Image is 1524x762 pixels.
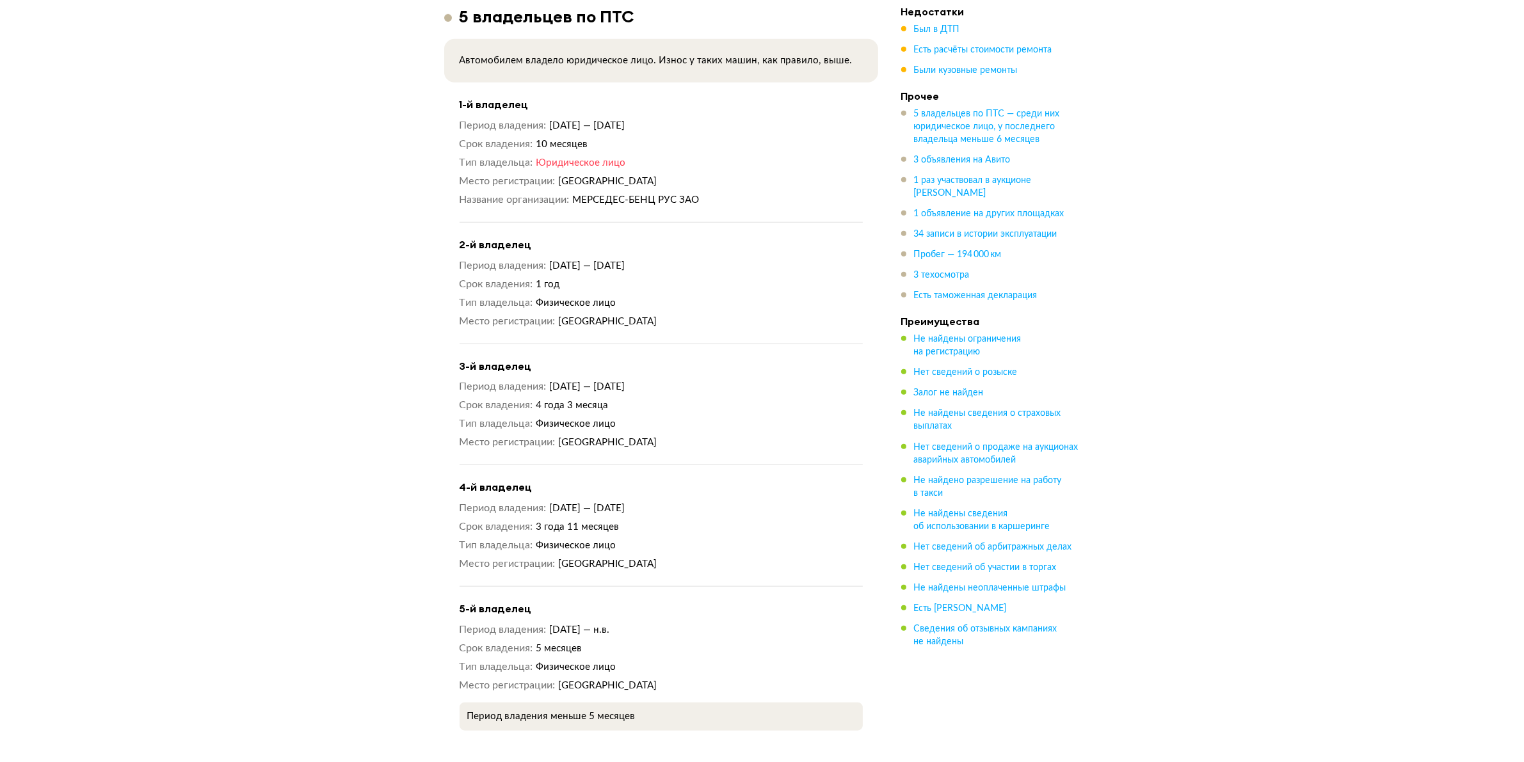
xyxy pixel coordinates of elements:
[536,541,616,550] span: Физическое лицо
[460,98,863,111] h4: 1-й владелец
[460,156,533,170] dt: Тип владельца
[914,583,1066,592] span: Не найдены неоплаченные штрафы
[914,562,1057,571] span: Нет сведений об участии в торгах
[914,109,1060,144] span: 5 владельцев по ПТС — среди них юридическое лицо, у последнего владельца меньше 6 месяцев
[914,624,1057,646] span: Сведения об отзывных кампаниях не найдены
[914,291,1038,300] span: Есть таможенная декларация
[460,175,556,188] dt: Место регистрации
[549,504,625,513] span: [DATE] — [DATE]
[558,559,657,569] span: [GEOGRAPHIC_DATA]
[549,382,625,392] span: [DATE] — [DATE]
[914,409,1061,431] span: Не найдены сведения о страховых выплатах
[536,139,588,149] span: 10 месяцев
[536,280,559,289] span: 1 год
[460,623,547,637] dt: Период владения
[558,681,657,690] span: [GEOGRAPHIC_DATA]
[460,6,634,26] h3: 5 владельцев по ПТС
[536,419,616,429] span: Физическое лицо
[549,625,609,635] span: [DATE] — н.в.
[460,502,547,515] dt: Период владения
[536,522,619,532] span: 3 года 11 месяцев
[460,54,863,67] p: Автомобилем владело юридическое лицо. Износ у таких машин, как правило, выше.
[901,315,1080,328] h4: Преимущества
[914,442,1079,464] span: Нет сведений о продаже на аукционах аварийных автомобилей
[901,5,1080,18] h4: Недостатки
[460,417,533,431] dt: Тип владельца
[460,679,556,692] dt: Место регистрации
[536,158,625,168] span: Юридическое лицо
[914,475,1062,497] span: Не найдено разрешение на работу в такси
[467,710,855,723] p: Период владения меньше 5 месяцев
[460,520,533,534] dt: Срок владения
[572,195,699,205] span: МЕРСЕДЕС-БЕНЦ РУС ЗАО
[914,250,1002,259] span: Пробег — 194 000 км
[914,155,1011,164] span: 3 объявления на Авито
[536,401,608,410] span: 4 года 3 месяца
[914,335,1022,356] span: Не найдены ограничения на регистрацию
[558,317,657,326] span: [GEOGRAPHIC_DATA]
[914,66,1018,75] span: Были кузовные ремонты
[460,238,863,251] h4: 2-й владелец
[549,121,625,131] span: [DATE] — [DATE]
[460,660,533,674] dt: Тип владельца
[460,399,533,412] dt: Срок владения
[914,230,1057,239] span: 34 записи в истории эксплуатации
[914,271,970,280] span: 3 техосмотра
[536,644,582,653] span: 5 месяцев
[914,368,1018,377] span: Нет сведений о розыске
[460,436,556,449] dt: Место регистрации
[901,90,1080,102] h4: Прочее
[914,209,1064,218] span: 1 объявление на других площадках
[536,298,616,308] span: Физическое лицо
[460,539,533,552] dt: Тип владельца
[460,119,547,132] dt: Период владения
[536,662,616,672] span: Физическое лицо
[914,45,1052,54] span: Есть расчёты стоимости ремонта
[914,542,1072,551] span: Нет сведений об арбитражных делах
[914,509,1050,530] span: Не найдены сведения об использовании в каршеринге
[558,177,657,186] span: [GEOGRAPHIC_DATA]
[460,557,556,571] dt: Место регистрации
[914,603,1007,612] span: Есть [PERSON_NAME]
[460,138,533,151] dt: Срок владения
[460,193,570,207] dt: Название организации
[914,25,960,34] span: Был в ДТП
[460,360,863,373] h4: 3-й владелец
[460,296,533,310] dt: Тип владельца
[460,259,547,273] dt: Период владения
[460,315,556,328] dt: Место регистрации
[914,176,1032,198] span: 1 раз участвовал в аукционе [PERSON_NAME]
[460,642,533,655] dt: Срок владения
[460,278,533,291] dt: Срок владения
[558,438,657,447] span: [GEOGRAPHIC_DATA]
[460,602,863,615] h4: 5-й владелец
[914,388,984,397] span: Залог не найден
[549,261,625,271] span: [DATE] — [DATE]
[460,480,863,494] h4: 4-й владелец
[460,380,547,393] dt: Период владения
